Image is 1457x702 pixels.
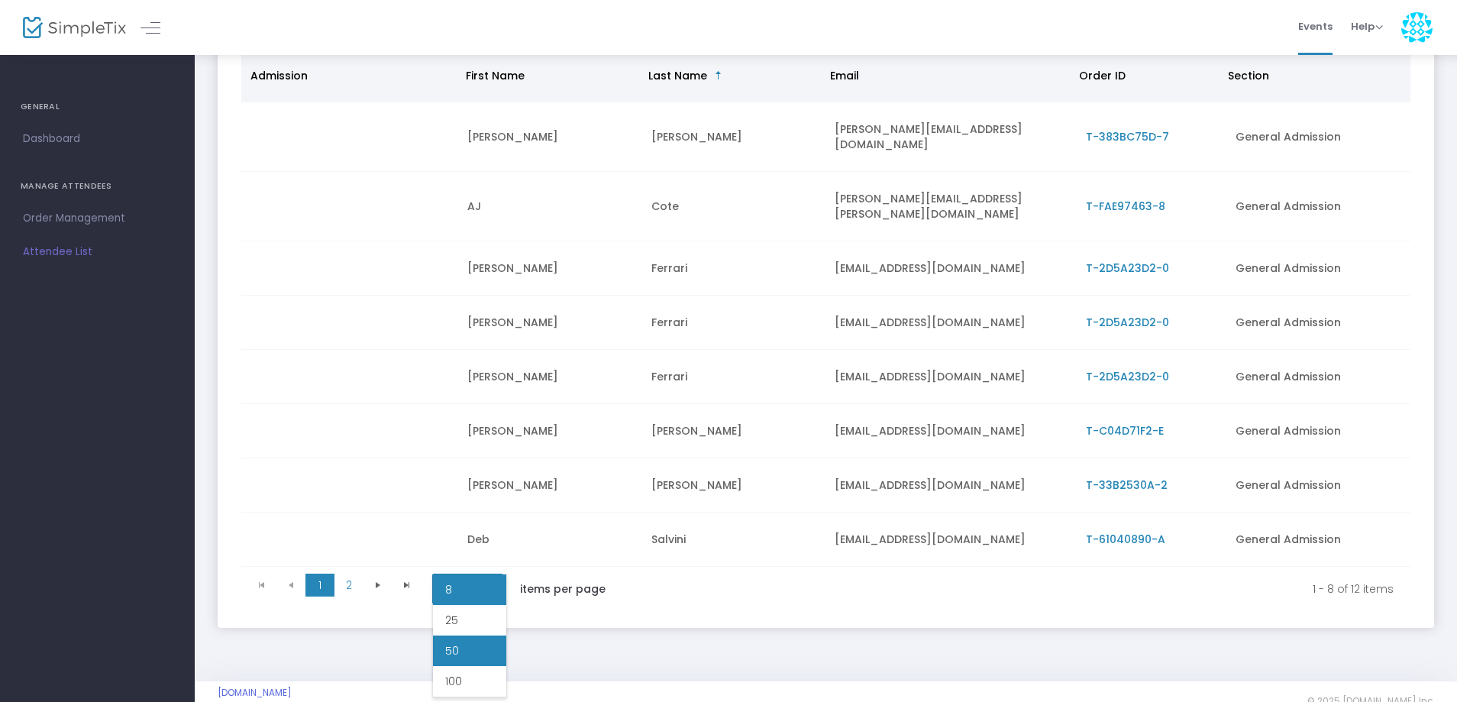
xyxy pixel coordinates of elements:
span: First Name [466,68,525,83]
td: [PERSON_NAME] [458,102,642,172]
span: Sortable [712,70,725,82]
td: [EMAIL_ADDRESS][DOMAIN_NAME] [825,350,1076,404]
td: General Admission [1226,513,1410,567]
span: Last Name [648,68,707,83]
span: T-2D5A23D2-0 [1086,260,1169,276]
span: Go to the next page [372,579,384,591]
span: 100 [445,674,462,689]
span: Section [1228,68,1269,83]
a: [DOMAIN_NAME] [218,687,292,699]
span: Admission [250,68,308,83]
td: General Admission [1226,458,1410,513]
td: General Admission [1226,296,1410,350]
span: T-33B2530A-2 [1086,477,1168,493]
span: Help [1351,19,1383,34]
span: 8 [445,582,452,597]
span: Attendee List [23,242,172,262]
span: 25 [445,613,458,628]
label: items per page [520,581,606,597]
td: Salvini [642,513,826,567]
span: Go to the last page [393,574,422,597]
td: [PERSON_NAME] [458,350,642,404]
h4: GENERAL [21,92,174,122]
td: [PERSON_NAME] [642,102,826,172]
span: T-C04D71F2-E [1086,423,1164,438]
td: [EMAIL_ADDRESS][DOMAIN_NAME] [825,404,1076,458]
td: [PERSON_NAME] [458,296,642,350]
span: Go to the next page [363,574,393,597]
span: Order ID [1079,68,1126,83]
td: Deb [458,513,642,567]
span: T-2D5A23D2-0 [1086,315,1169,330]
span: Page 1 [305,574,334,597]
td: Ferrari [642,296,826,350]
td: [EMAIL_ADDRESS][DOMAIN_NAME] [825,296,1076,350]
span: T-383BC75D-7 [1086,129,1169,144]
span: 50 [445,643,459,658]
td: [EMAIL_ADDRESS][DOMAIN_NAME] [825,513,1076,567]
td: [PERSON_NAME] [458,458,642,513]
td: [PERSON_NAME] [458,241,642,296]
span: T-FAE97463-8 [1086,199,1165,214]
span: Page 2 [334,574,363,597]
td: General Admission [1226,102,1410,172]
td: [PERSON_NAME][EMAIL_ADDRESS][PERSON_NAME][DOMAIN_NAME] [825,172,1076,241]
td: General Admission [1226,241,1410,296]
span: T-61040890-A [1086,532,1165,547]
td: [PERSON_NAME] [642,458,826,513]
td: Ferrari [642,350,826,404]
td: Cote [642,172,826,241]
span: Order Management [23,209,172,228]
span: Go to the last page [401,579,413,591]
td: AJ [458,172,642,241]
span: T-2D5A23D2-0 [1086,369,1169,384]
td: [EMAIL_ADDRESS][DOMAIN_NAME] [825,241,1076,296]
td: General Admission [1226,404,1410,458]
td: [PERSON_NAME] [458,404,642,458]
td: General Admission [1226,350,1410,404]
td: General Admission [1226,172,1410,241]
td: [EMAIL_ADDRESS][DOMAIN_NAME] [825,458,1076,513]
h4: MANAGE ATTENDEES [21,171,174,202]
td: [PERSON_NAME] [642,404,826,458]
div: Data table [241,49,1410,567]
span: Email [830,68,859,83]
kendo-pager-info: 1 - 8 of 12 items [638,574,1394,604]
td: Ferrari [642,241,826,296]
td: [PERSON_NAME][EMAIL_ADDRESS][DOMAIN_NAME] [825,102,1076,172]
span: Events [1298,7,1333,46]
span: Dashboard [23,129,172,149]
